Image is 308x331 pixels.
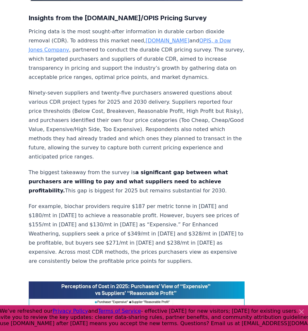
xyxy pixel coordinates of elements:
p: The biggest takeaway from the survey is This gap is biggest for 2025 but remains substantial for ... [29,168,245,195]
p: Ninety-seven suppliers and twenty-five purchasers answered questions about various CDR project ty... [29,88,245,161]
p: For example, biochar providers require $187 per metric tonne in [DATE] and $180/mt in [DATE] to a... [29,202,245,266]
strong: a significant gap between what purchasers are willing to pay and what suppliers need to achieve p... [29,169,228,194]
p: Pricing data is the most sought-after information in durable carbon dioxide removal (CDR). To add... [29,27,245,82]
a: [DOMAIN_NAME] [146,38,189,44]
strong: Insights from the [DOMAIN_NAME]/OPIS Pricing Survey [29,14,207,22]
